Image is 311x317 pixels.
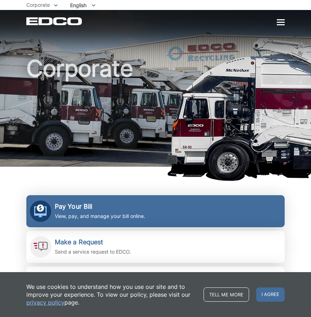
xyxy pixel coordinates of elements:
a: Pay Your Bill View, pay, and manage your bill online. [26,195,285,227]
h1: Corporate [26,57,285,170]
a: EDCD logo. Return to the homepage. [26,17,83,25]
span: Corporate [26,2,50,8]
a: Make a Request Send a service request to EDCO. [26,231,285,263]
p: We use cookies to understand how you use our site and to improve your experience. To view our pol... [26,283,196,306]
a: privacy policy [26,298,64,306]
h2: Make a Request [55,238,131,246]
span: I agree [256,287,285,302]
a: Tell me more [204,287,249,302]
p: Send a service request to EDCO. [55,248,131,256]
h2: Pay Your Bill [55,203,145,211]
p: View, pay, and manage your bill online. [55,212,145,220]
